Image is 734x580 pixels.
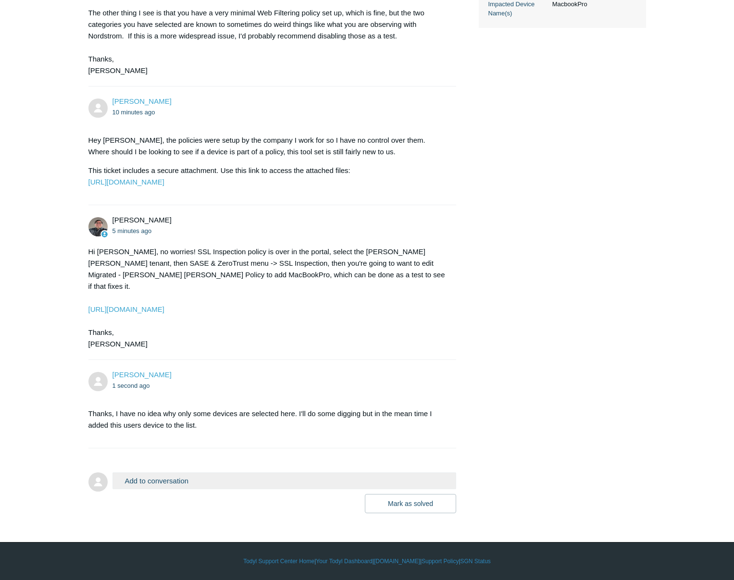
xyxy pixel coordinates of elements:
a: Support Policy [422,557,459,566]
time: 09/15/2025, 12:50 [112,227,152,234]
span: Ken Lewellen [112,97,172,105]
div: | | | | [88,557,646,566]
span: Matt Robinson [112,216,172,224]
a: [PERSON_NAME] [112,97,172,105]
a: [PERSON_NAME] [112,370,172,379]
p: Thanks, I have no idea why only some devices are selected here. I'll do some digging but in the m... [88,408,447,431]
button: Add to conversation [112,472,457,489]
div: Hi [PERSON_NAME], no worries! SSL Inspection policy is over in the portal, select the [PERSON_NAM... [88,246,447,350]
time: 09/15/2025, 12:55 [112,382,150,389]
span: Ken Lewellen [112,370,172,379]
a: [URL][DOMAIN_NAME] [88,178,164,186]
time: 09/15/2025, 12:45 [112,109,155,116]
a: Your Todyl Dashboard [316,557,372,566]
a: SGN Status [460,557,491,566]
p: This ticket includes a secure attachment. Use this link to access the attached files: [88,165,447,188]
a: [URL][DOMAIN_NAME] [88,305,164,313]
a: [DOMAIN_NAME] [374,557,420,566]
p: Hey [PERSON_NAME], the policies were setup by the company I work for so I have no control over th... [88,135,447,158]
button: Mark as solved [365,494,456,513]
a: Todyl Support Center Home [243,557,314,566]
